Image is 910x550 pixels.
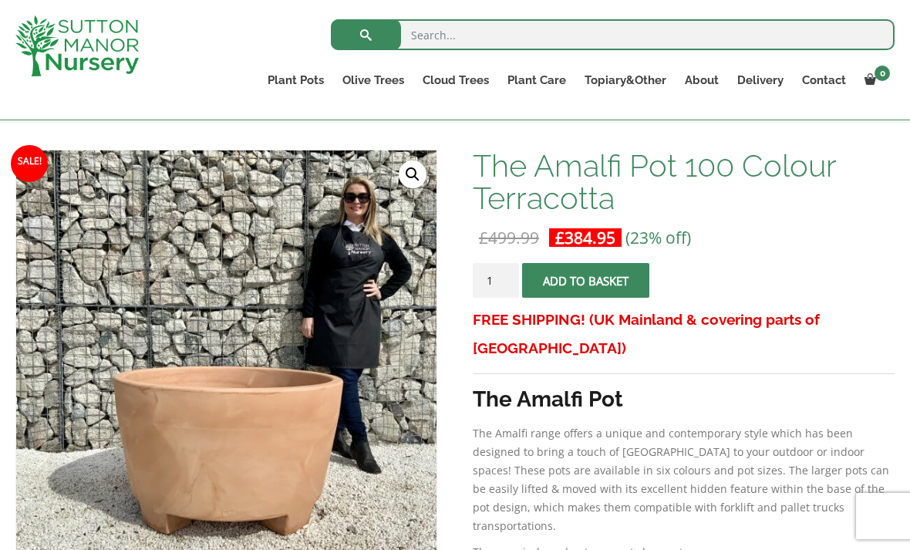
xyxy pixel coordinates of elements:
bdi: 499.99 [479,227,539,248]
input: Product quantity [473,263,519,298]
a: View full-screen image gallery [399,160,426,188]
a: About [676,69,728,91]
a: Plant Care [498,69,575,91]
span: Sale! [11,145,48,182]
a: Plant Pots [258,69,333,91]
span: £ [479,227,488,248]
h1: The Amalfi Pot 100 Colour Terracotta [473,150,895,214]
a: Cloud Trees [413,69,498,91]
a: Olive Trees [333,69,413,91]
img: logo [15,15,139,76]
input: Search... [331,19,895,50]
strong: The Amalfi Pot [473,386,623,412]
span: 0 [875,66,890,81]
bdi: 384.95 [555,227,615,248]
span: (23% off) [625,227,691,248]
p: The Amalfi range offers a unique and contemporary style which has been designed to bring a touch ... [473,424,895,535]
a: Delivery [728,69,793,91]
h3: FREE SHIPPING! (UK Mainland & covering parts of [GEOGRAPHIC_DATA]) [473,305,895,363]
a: Contact [793,69,855,91]
a: 0 [855,69,895,91]
button: Add to basket [522,263,649,298]
span: £ [555,227,565,248]
a: Topiary&Other [575,69,676,91]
